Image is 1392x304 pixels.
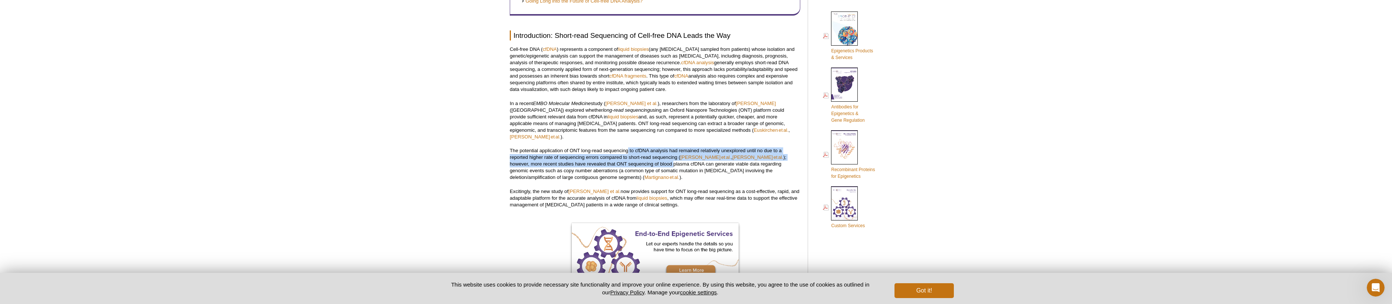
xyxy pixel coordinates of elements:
p: Excitingly, the new study of now provides support for ONT long-read sequencing as a cost‐effectiv... [510,188,800,208]
p: In a recent study ( ), researchers from the laboratory of ([GEOGRAPHIC_DATA]) explored whether us... [510,100,800,140]
em: EMBO Molecular Medicine [533,101,591,106]
a: cfDNA analysis [681,60,714,65]
p: The potential application of ONT long-read sequencing to cfDNA analysis had remained relatively u... [510,147,800,181]
a: Antibodies forEpigenetics &Gene Regulation [823,67,864,124]
em: long-read sequencing [603,107,650,113]
a: [PERSON_NAME] et al. [732,154,783,160]
a: [PERSON_NAME] et al. [510,134,561,140]
img: Custom_Services_cover [831,186,858,220]
span: Custom Services [831,223,865,228]
a: Privacy Policy [610,289,644,295]
a: [PERSON_NAME] et al. [605,101,658,106]
button: Got it! [894,283,954,298]
p: This website uses cookies to provide necessary site functionality and improve your online experie... [438,281,882,296]
a: liquid biopsies [618,46,649,52]
a: cfDNA fragments [609,73,646,79]
span: Recombinant Proteins for Epigenetics [831,167,875,179]
img: Active Motif End-to-End Services [572,223,739,287]
span: Epigenetics Products & Services [831,48,873,60]
span: Antibodies for Epigenetics & Gene Regulation [831,104,864,123]
a: liquid biopsies [637,195,667,201]
a: [PERSON_NAME] et al. [568,189,621,194]
a: cfDNA [543,46,557,52]
a: cfDNA [674,73,688,79]
a: Custom Services [823,186,865,230]
iframe: Intercom live chat [1367,279,1385,297]
img: Epi_brochure_140604_cover_web_70x200 [831,12,858,46]
a: Martignano et al. [644,174,680,180]
button: cookie settings [680,289,717,295]
h2: Introduction: Short‐read Sequencing of Cell‐free DNA Leads the Way [510,30,800,40]
a: [PERSON_NAME] et al. [680,154,731,160]
a: [PERSON_NAME] [736,101,776,106]
a: Epigenetics Products& Services [823,11,873,62]
img: Rec_prots_140604_cover_web_70x200 [831,130,858,164]
a: Euskirchen et al. [754,127,789,133]
a: Recombinant Proteinsfor Epigenetics [823,130,875,180]
img: Abs_epi_2015_cover_web_70x200 [831,68,858,102]
p: Cell‐free DNA ( ) represents a component of (any [MEDICAL_DATA] sampled from patients) whose isol... [510,46,800,93]
a: liquid biopsies [608,114,638,120]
